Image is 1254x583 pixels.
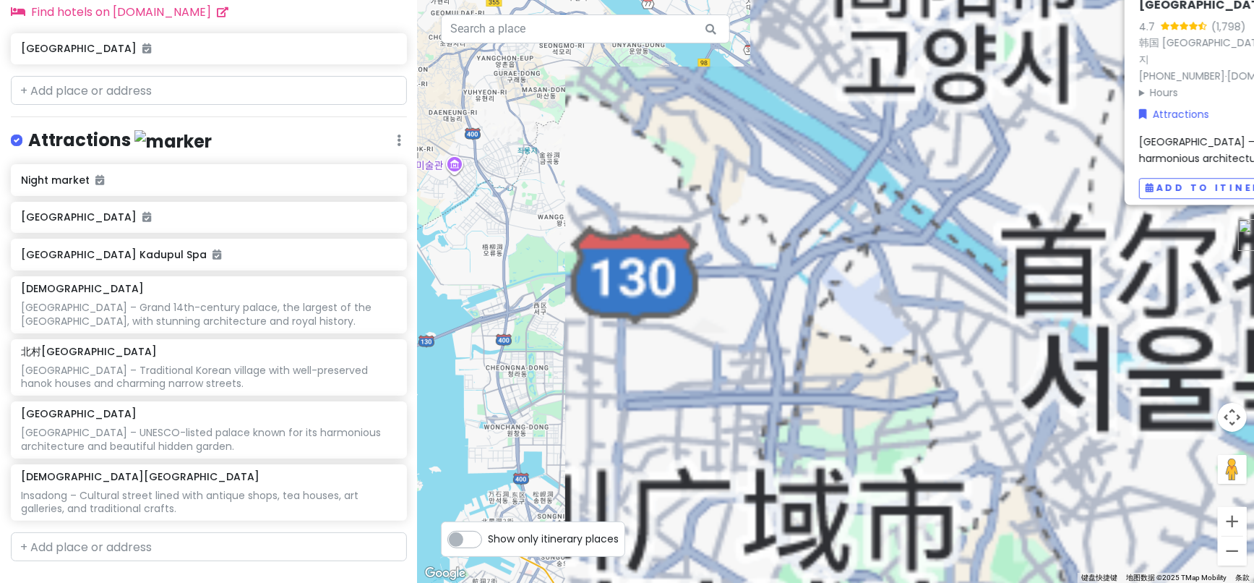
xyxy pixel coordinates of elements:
[488,531,619,547] span: Show only itinerary places
[1139,69,1225,83] a: [PHONE_NUMBER]
[21,489,397,515] div: Insadong – Cultural street lined with antique shops, tea houses, art galleries, and traditional c...
[1218,537,1247,566] button: 缩小
[1139,19,1161,35] div: 4.7
[1081,573,1117,583] button: 键盘快捷键
[1139,106,1209,122] a: Attractions
[441,14,730,43] input: Search a place
[21,42,397,55] h6: [GEOGRAPHIC_DATA]
[11,76,407,105] input: + Add place or address
[21,210,397,224] h6: [GEOGRAPHIC_DATA]
[21,470,259,483] h6: [DEMOGRAPHIC_DATA][GEOGRAPHIC_DATA]
[11,532,407,561] input: + Add place or address
[21,248,397,261] h6: [GEOGRAPHIC_DATA] Kadupul Spa
[21,345,157,358] h6: 北村[GEOGRAPHIC_DATA]
[212,250,221,260] i: Added to itinerary
[28,129,212,153] h4: Attractions
[1218,507,1247,536] button: 放大
[1235,574,1250,582] a: 条款
[1211,19,1246,35] div: (1,798)
[142,212,151,222] i: Added to itinerary
[21,407,137,420] h6: [GEOGRAPHIC_DATA]
[421,564,469,583] a: 在 Google 地图中打开此区域（会打开一个新窗口）
[21,364,397,390] div: [GEOGRAPHIC_DATA] – Traditional Korean village with well-preserved hanok houses and charming narr...
[95,175,104,185] i: Added to itinerary
[21,282,144,295] h6: [DEMOGRAPHIC_DATA]
[134,130,212,153] img: marker
[21,301,397,327] div: [GEOGRAPHIC_DATA] – Grand 14th-century palace, the largest of the [GEOGRAPHIC_DATA], with stunnin...
[21,174,397,187] h6: Night market
[1218,403,1247,432] button: 地图镜头控件
[11,4,228,20] a: Find hotels on [DOMAIN_NAME]
[1218,455,1247,484] button: 将街景小人拖到地图上以打开街景
[1126,574,1227,582] span: 地图数据 ©2025 TMap Mobility
[142,43,151,54] i: Added to itinerary
[421,564,469,583] img: Google
[21,426,397,452] div: [GEOGRAPHIC_DATA] – UNESCO-listed palace known for its harmonious architecture and beautiful hidd...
